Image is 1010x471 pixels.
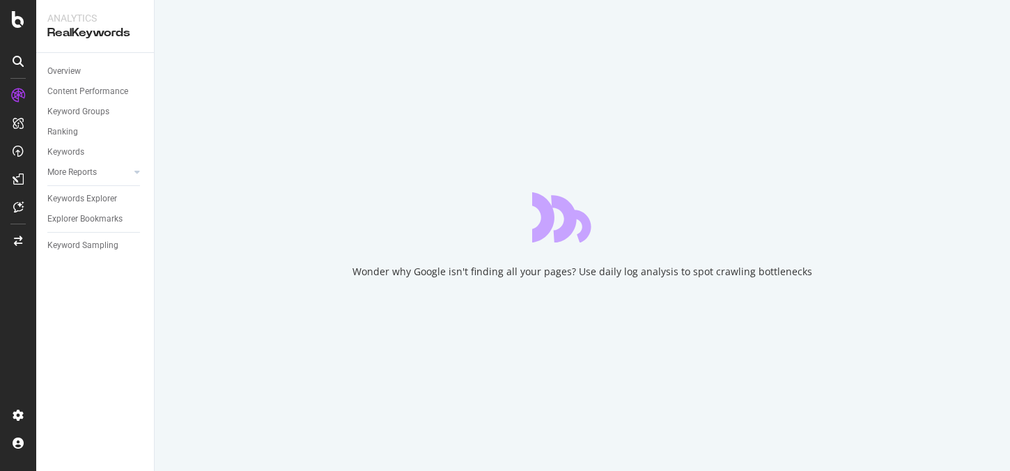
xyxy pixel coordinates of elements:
div: Analytics [47,11,143,25]
a: More Reports [47,165,130,180]
a: Explorer Bookmarks [47,212,144,226]
div: Overview [47,64,81,79]
div: animation [532,192,632,242]
div: Keyword Groups [47,105,109,119]
div: Content Performance [47,84,128,99]
div: Wonder why Google isn't finding all your pages? Use daily log analysis to spot crawling bottlenecks [352,265,812,279]
div: Ranking [47,125,78,139]
div: Keyword Sampling [47,238,118,253]
a: Keywords Explorer [47,192,144,206]
div: Keywords [47,145,84,160]
div: Explorer Bookmarks [47,212,123,226]
div: More Reports [47,165,97,180]
a: Keyword Groups [47,105,144,119]
div: Keywords Explorer [47,192,117,206]
a: Keywords [47,145,144,160]
a: Keyword Sampling [47,238,144,253]
a: Overview [47,64,144,79]
a: Content Performance [47,84,144,99]
a: Ranking [47,125,144,139]
div: RealKeywords [47,25,143,41]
